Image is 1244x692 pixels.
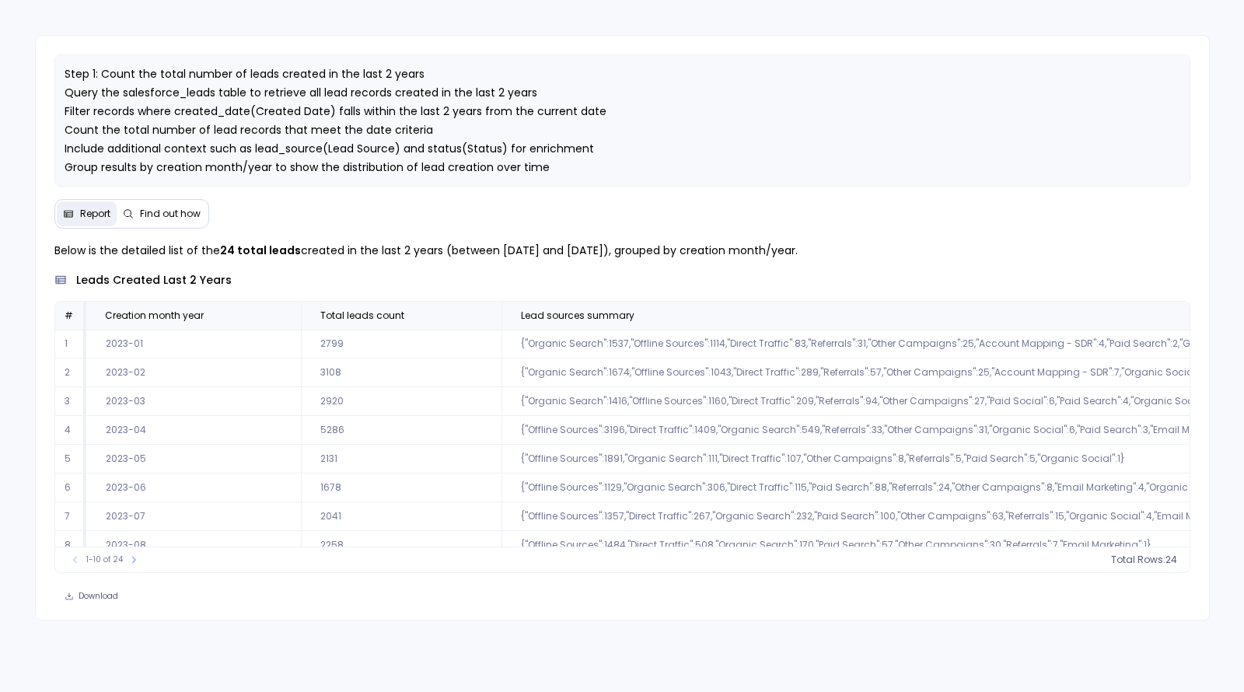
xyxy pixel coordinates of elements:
span: # [65,309,73,322]
td: 2041 [301,502,501,531]
td: 2023-05 [86,445,301,474]
td: 8 [55,531,86,560]
span: Total leads count [320,309,404,322]
td: 2023-06 [86,474,301,502]
span: Find out how [140,208,201,220]
td: 2023-08 [86,531,301,560]
button: Download [54,585,128,607]
button: Report [57,201,117,226]
td: 4 [55,416,86,445]
td: 2131 [301,445,501,474]
td: 5286 [301,416,501,445]
td: 5 [55,445,86,474]
span: Step 1: Count the total number of leads created in the last 2 years Query the salesforce_leads ta... [65,66,606,175]
span: Download [79,591,118,602]
button: Find out how [117,201,207,226]
td: 2023-07 [86,502,301,531]
td: 7 [55,502,86,531]
td: 3108 [301,358,501,387]
p: Below is the detailed list of the created in the last 2 years (between [DATE] and [DATE]), groupe... [54,241,1190,260]
td: 1678 [301,474,501,502]
td: 2023-02 [86,358,301,387]
td: 1 [55,330,86,358]
td: 2023-01 [86,330,301,358]
td: 3 [55,387,86,416]
td: 2799 [301,330,501,358]
td: 2023-03 [86,387,301,416]
td: 6 [55,474,86,502]
span: Creation month year [105,309,204,322]
span: 1-10 of 24 [86,554,123,566]
td: 2920 [301,387,501,416]
span: Total Rows: [1111,554,1165,566]
strong: 24 total leads [220,243,301,258]
span: 24 [1165,554,1177,566]
td: 2 [55,358,86,387]
span: Report [80,208,110,220]
span: Lead sources summary [521,309,634,322]
td: 2258 [301,531,501,560]
span: leads created last 2 years [76,272,232,288]
td: 2023-04 [86,416,301,445]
